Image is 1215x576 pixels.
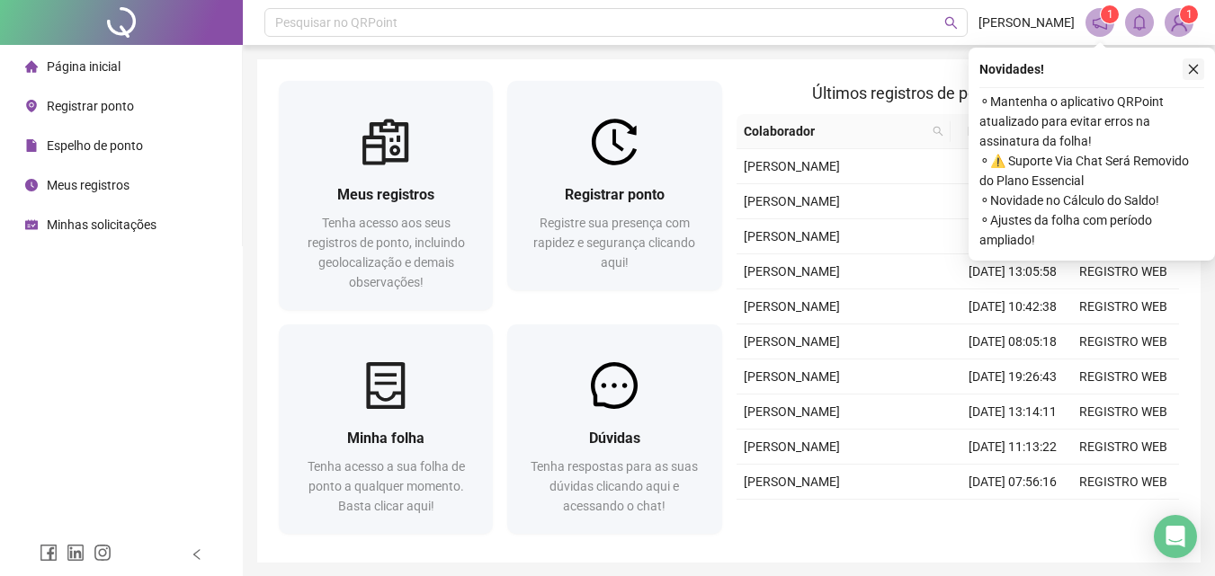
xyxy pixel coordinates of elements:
span: Registrar ponto [47,99,134,113]
td: REGISTRO WEB [1068,465,1179,500]
span: Meus registros [337,186,434,203]
span: file [25,139,38,152]
span: Meus registros [47,178,130,192]
span: [PERSON_NAME] [744,404,840,419]
td: REGISTRO WEB [1068,500,1179,535]
td: [DATE] 10:42:38 [958,289,1068,324]
span: clock-circle [25,179,38,191]
a: Registrar pontoRegistre sua presença com rapidez e segurança clicando aqui! [507,81,721,290]
span: 1 [1186,8,1193,21]
td: [DATE] 07:56:16 [958,465,1068,500]
span: ⚬ Mantenha o aplicativo QRPoint atualizado para evitar erros na assinatura da folha! [979,92,1204,151]
span: facebook [40,544,58,562]
span: Dúvidas [589,430,640,447]
td: REGISTRO WEB [1068,394,1179,430]
span: ⚬ Ajustes da folha com período ampliado! [979,210,1204,250]
span: linkedin [67,544,85,562]
a: Minha folhaTenha acesso a sua folha de ponto a qualquer momento. Basta clicar aqui! [279,324,493,534]
span: Data/Hora [958,121,1036,141]
span: [PERSON_NAME] [744,439,840,454]
span: [PERSON_NAME] [744,299,840,314]
span: [PERSON_NAME] [978,13,1075,32]
span: [PERSON_NAME] [744,229,840,244]
span: 1 [1107,8,1113,21]
span: schedule [25,218,38,231]
span: ⚬ Novidade no Cálculo do Saldo! [979,191,1204,210]
span: Colaborador [744,121,926,141]
span: Novidades ! [979,59,1044,79]
td: [DATE] 13:05:58 [958,254,1068,289]
span: search [933,126,943,137]
td: [DATE] 19:26:43 [958,359,1068,394]
span: instagram [94,544,112,562]
span: [PERSON_NAME] [744,194,840,208]
a: DúvidasTenha respostas para as suas dúvidas clicando aqui e acessando o chat! [507,324,721,534]
sup: 1 [1101,5,1119,23]
span: notification [1092,14,1108,31]
span: home [25,60,38,73]
span: ⚬ ⚠️ Suporte Via Chat Será Removido do Plano Essencial [979,151,1204,191]
span: Tenha respostas para as suas dúvidas clicando aqui e acessando o chat! [531,459,698,513]
td: REGISTRO WEB [1068,359,1179,394]
span: Últimos registros de ponto sincronizados [812,84,1103,102]
span: Minha folha [347,430,424,447]
span: [PERSON_NAME] [744,264,840,279]
div: Open Intercom Messenger [1154,515,1197,558]
td: REGISTRO WEB [1068,254,1179,289]
td: [DATE] 08:05:18 [958,324,1068,359]
td: [DATE] 14:28:15 [958,149,1068,184]
a: Meus registrosTenha acesso aos seus registros de ponto, incluindo geolocalização e demais observa... [279,81,493,310]
sup: Atualize o seu contato no menu Meus Dados [1180,5,1198,23]
span: Tenha acesso a sua folha de ponto a qualquer momento. Basta clicar aqui! [308,459,465,513]
td: REGISTRO WEB [1068,289,1179,324]
td: [DATE] 07:59:57 [958,184,1068,219]
span: Tenha acesso aos seus registros de ponto, incluindo geolocalização e demais observações! [308,216,465,289]
img: 90472 [1166,9,1193,36]
span: [PERSON_NAME] [744,369,840,384]
span: bell [1131,14,1148,31]
td: [DATE] 11:13:22 [958,430,1068,465]
span: environment [25,100,38,112]
span: [PERSON_NAME] [744,334,840,349]
td: [DATE] 19:09:30 [958,219,1068,254]
th: Data/Hora [951,114,1058,149]
span: [PERSON_NAME] [744,474,840,489]
span: [PERSON_NAME] [744,159,840,173]
td: REGISTRO WEB [1068,430,1179,465]
span: close [1187,63,1200,75]
span: left [191,548,203,561]
span: Registrar ponto [565,186,665,203]
span: Página inicial [47,59,121,74]
span: Registre sua presença com rapidez e segurança clicando aqui! [533,216,695,270]
td: [DATE] 13:14:11 [958,394,1068,430]
span: search [944,16,958,30]
td: REGISTRO WEB [1068,324,1179,359]
span: search [929,118,947,145]
td: [DATE] 20:39:30 [958,500,1068,535]
span: Espelho de ponto [47,138,143,153]
span: Minhas solicitações [47,217,156,232]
